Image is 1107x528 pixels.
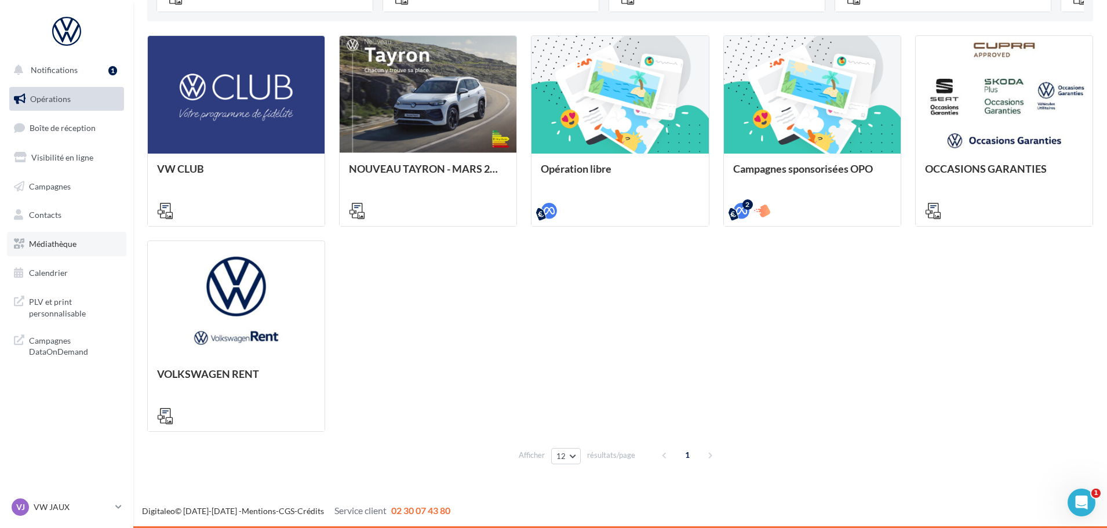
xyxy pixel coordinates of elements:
[29,181,71,191] span: Campagnes
[587,450,635,461] span: résultats/page
[29,333,119,358] span: Campagnes DataOnDemand
[297,506,324,516] a: Crédits
[30,94,71,104] span: Opérations
[541,163,699,186] div: Opération libre
[733,163,891,186] div: Campagnes sponsorisées OPO
[1068,489,1095,516] iframe: Intercom live chat
[29,210,61,220] span: Contacts
[334,505,387,516] span: Service client
[142,506,175,516] a: Digitaleo
[7,232,126,256] a: Médiathèque
[31,152,93,162] span: Visibilité en ligne
[29,294,119,319] span: PLV et print personnalisable
[7,289,126,323] a: PLV et print personnalisable
[157,163,315,186] div: VW CLUB
[157,368,315,391] div: VOLKSWAGEN RENT
[742,199,753,210] div: 2
[34,501,111,513] p: VW JAUX
[7,115,126,140] a: Boîte de réception
[7,87,126,111] a: Opérations
[29,239,77,249] span: Médiathèque
[9,496,124,518] a: VJ VW JAUX
[391,505,450,516] span: 02 30 07 43 80
[29,268,68,278] span: Calendrier
[551,448,581,464] button: 12
[7,328,126,362] a: Campagnes DataOnDemand
[16,501,25,513] span: VJ
[242,506,276,516] a: Mentions
[7,174,126,199] a: Campagnes
[279,506,294,516] a: CGS
[30,123,96,133] span: Boîte de réception
[349,163,507,186] div: NOUVEAU TAYRON - MARS 2025
[7,261,126,285] a: Calendrier
[925,163,1083,186] div: OCCASIONS GARANTIES
[7,203,126,227] a: Contacts
[7,145,126,170] a: Visibilité en ligne
[519,450,545,461] span: Afficher
[1091,489,1101,498] span: 1
[678,446,697,464] span: 1
[142,506,450,516] span: © [DATE]-[DATE] - - -
[31,65,78,75] span: Notifications
[556,451,566,461] span: 12
[108,66,117,75] div: 1
[7,58,122,82] button: Notifications 1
